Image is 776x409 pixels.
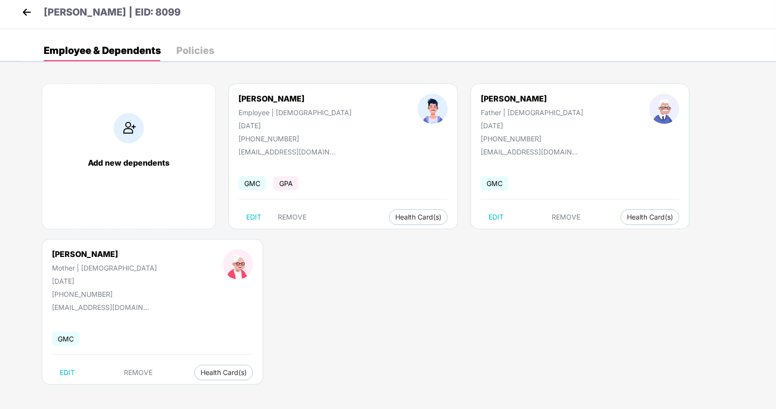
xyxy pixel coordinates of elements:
[176,46,214,55] div: Policies
[114,113,144,143] img: addIcon
[52,277,157,285] div: [DATE]
[552,213,580,221] span: REMOVE
[481,94,583,103] div: [PERSON_NAME]
[481,209,511,225] button: EDIT
[44,46,161,55] div: Employee & Dependents
[489,213,504,221] span: EDIT
[238,209,269,225] button: EDIT
[238,94,352,103] div: [PERSON_NAME]
[223,249,253,279] img: profileImage
[60,369,75,376] span: EDIT
[124,369,153,376] span: REMOVE
[270,209,314,225] button: REMOVE
[544,209,588,225] button: REMOVE
[273,176,299,190] span: GPA
[481,135,583,143] div: [PHONE_NUMBER]
[395,215,441,220] span: Health Card(s)
[481,148,578,156] div: [EMAIL_ADDRESS][DOMAIN_NAME]
[238,148,336,156] div: [EMAIL_ADDRESS][DOMAIN_NAME]
[238,135,352,143] div: [PHONE_NUMBER]
[238,176,266,190] span: GMC
[19,5,34,19] img: back
[621,209,679,225] button: Health Card(s)
[627,215,673,220] span: Health Card(s)
[481,121,583,130] div: [DATE]
[117,365,161,380] button: REMOVE
[481,108,583,117] div: Father | [DEMOGRAPHIC_DATA]
[389,209,448,225] button: Health Card(s)
[52,158,205,168] div: Add new dependents
[238,121,352,130] div: [DATE]
[201,370,247,375] span: Health Card(s)
[52,365,83,380] button: EDIT
[194,365,253,380] button: Health Card(s)
[52,249,157,259] div: [PERSON_NAME]
[52,290,157,298] div: [PHONE_NUMBER]
[278,213,306,221] span: REMOVE
[52,264,157,272] div: Mother | [DEMOGRAPHIC_DATA]
[481,176,508,190] span: GMC
[246,213,261,221] span: EDIT
[52,303,149,311] div: [EMAIL_ADDRESS][DOMAIN_NAME]
[238,108,352,117] div: Employee | [DEMOGRAPHIC_DATA]
[649,94,679,124] img: profileImage
[52,332,80,346] span: GMC
[44,5,181,20] p: [PERSON_NAME] | EID: 8099
[418,94,448,124] img: profileImage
